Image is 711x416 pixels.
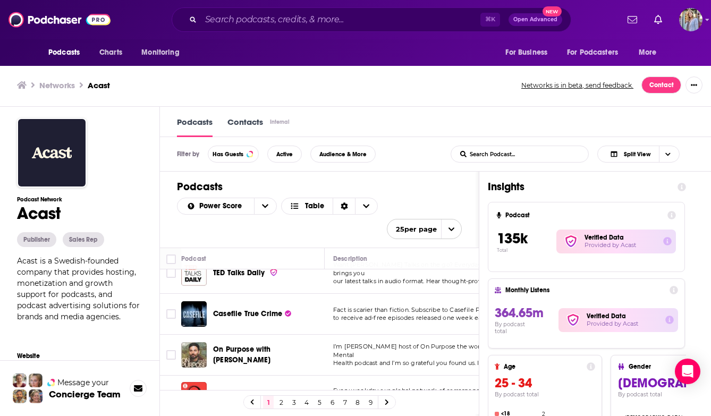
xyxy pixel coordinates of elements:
[497,248,556,253] p: Total
[177,150,199,158] h3: Filter by
[17,352,142,360] span: Website
[387,221,437,237] span: 25 per page
[99,45,122,60] span: Charts
[333,359,479,367] span: Health podcast and I’m so grateful you found us. I
[679,8,702,31] button: Show profile menu
[181,382,207,407] a: Economist Podcasts
[213,389,282,400] a: Economist Podcasts
[92,43,129,63] a: Charts
[509,13,562,26] button: Open AdvancedNew
[270,118,290,125] div: Internal
[387,219,462,239] button: open menu
[29,373,43,387] img: Jules Profile
[213,151,243,157] span: Has Guests
[181,342,207,368] img: On Purpose with Jay Shetty
[201,11,480,28] input: Search podcasts, credits, & more...
[13,389,27,403] img: Jon Profile
[181,301,207,327] img: Casefile True Crime
[333,314,486,321] span: to receive ad-free episodes released one week earl
[263,396,274,409] a: 1
[181,260,207,286] img: TED Talks Daily
[641,77,681,94] a: Contact
[333,252,367,265] div: Description
[227,117,291,137] a: ContactsInternal
[281,198,378,215] button: Choose View
[504,363,582,370] h4: Age
[597,146,680,163] button: Choose View
[305,202,324,210] span: Table
[352,396,363,409] a: 8
[675,359,700,384] div: Open Intercom Messenger
[166,350,176,360] span: Toggle select row
[685,77,702,94] button: Show More Button
[166,268,176,278] span: Toggle select row
[177,198,277,215] h2: Choose List sort
[181,252,206,265] div: Podcast
[17,118,87,188] img: Acast logo
[495,321,538,335] h4: By podcast total
[88,80,110,90] h3: Acast
[213,309,291,319] a: Casefile True Crime
[585,241,655,249] h5: Provided by Acast
[9,10,111,30] img: Podchaser - Follow, Share and Rate Podcasts
[650,11,666,29] a: Show notifications dropdown
[505,211,663,219] h4: Podcast
[513,17,557,22] span: Open Advanced
[497,230,528,248] span: 135k
[63,232,104,247] button: Sales Rep
[597,146,694,163] h2: Choose View
[29,389,43,403] img: Barbara Profile
[17,256,140,321] span: Acast is a Swedish-founded company that provides hosting, monetization and growth support for pod...
[166,309,176,319] span: Toggle select row
[254,198,276,214] button: open menu
[199,202,246,210] span: Power Score
[495,305,544,321] span: 364.65m
[301,396,312,409] a: 4
[333,198,355,214] div: Sort Direction
[13,373,27,387] img: Sydney Profile
[560,43,633,63] button: open menu
[314,396,325,409] a: 5
[587,320,657,328] h5: Provided by Acast
[340,396,350,409] a: 7
[679,8,702,31] img: User Profile
[213,268,278,278] a: TED Talks Daily
[624,151,650,157] span: Split View
[172,7,571,32] div: Search podcasts, credits, & more...
[177,117,213,137] a: Podcasts
[639,45,657,60] span: More
[365,396,376,409] a: 9
[631,43,670,63] button: open menu
[213,345,271,364] span: On Purpose with [PERSON_NAME]
[17,196,142,203] h3: Podcast Network
[267,146,302,163] button: Active
[208,146,259,163] button: Has Guests
[17,232,56,247] button: Publisher
[134,43,193,63] button: open menu
[498,43,561,63] button: open menu
[543,6,562,16] span: New
[518,81,637,90] button: Networks is in beta, send feedback.
[327,396,337,409] a: 6
[213,309,282,318] span: Casefile True Crime
[57,377,109,388] span: Message your
[495,375,595,391] h3: 25 - 34
[480,13,500,27] span: ⌘ K
[561,234,581,248] img: verified Badge
[567,45,618,60] span: For Podcasters
[141,45,179,60] span: Monitoring
[333,306,504,313] span: Fact is scarier than fiction. Subscribe to Casefile Premium
[213,268,265,277] span: TED Talks Daily
[495,391,595,398] h4: By podcast total
[488,180,669,193] h1: Insights
[48,45,80,60] span: Podcasts
[289,396,299,409] a: 3
[177,202,254,210] button: open menu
